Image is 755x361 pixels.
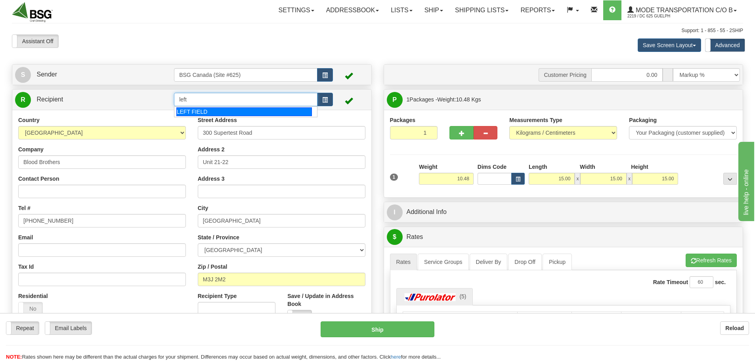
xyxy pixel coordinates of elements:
[720,321,749,335] button: Reload
[18,175,59,183] label: Contact Person
[638,38,701,52] button: Save Screen Layout
[403,293,458,301] img: Purolator
[273,0,320,20] a: Settings
[174,93,317,106] input: Recipient Id
[198,116,237,124] label: Street Address
[737,140,754,221] iframe: chat widget
[18,204,31,212] label: Tel #
[387,204,740,220] a: IAdditional Info
[470,254,508,270] a: Deliver By
[634,7,733,13] span: Mode Transportation c/o B
[403,311,518,327] th: Service
[407,96,410,103] span: 1
[12,27,743,34] div: Support: 1 - 855 - 55 - 2SHIP
[18,145,44,153] label: Company
[514,0,561,20] a: Reports
[18,263,34,271] label: Tax Id
[472,96,481,103] span: Kgs
[6,354,22,360] span: NOTE:
[456,96,470,103] span: 10.48
[6,5,73,14] div: live help - online
[198,126,365,139] input: Enter a location
[15,67,174,83] a: S Sender
[449,0,514,20] a: Shipping lists
[198,263,227,271] label: Zip / Postal
[321,321,434,337] button: Ship
[287,292,365,308] label: Save / Update in Address Book
[6,322,39,334] label: Repeat
[176,107,312,116] div: LEFT FIELD
[478,163,507,171] label: Dims Code
[15,67,31,83] span: S
[621,311,681,327] th: Delivery
[387,229,740,245] a: $Rates
[390,116,416,124] label: Packages
[509,116,562,124] label: Measurements Type
[391,354,401,360] a: here
[715,278,726,286] label: sec.
[459,293,466,300] span: (5)
[390,254,417,270] a: Rates
[621,0,743,20] a: Mode Transportation c/o B 2219 / DC 625 Guelph
[725,325,744,331] b: Reload
[45,322,92,334] label: Email Labels
[174,68,317,82] input: Sender Id
[508,254,542,270] a: Drop Off
[15,92,157,108] a: R Recipient
[543,254,572,270] a: Pickup
[529,163,547,171] label: Length
[387,204,403,220] span: I
[627,173,632,185] span: x
[288,310,312,323] label: No
[36,96,63,103] span: Recipient
[627,12,687,20] span: 2219 / DC 625 Guelph
[631,163,648,171] label: Height
[629,116,657,124] label: Packaging
[390,174,398,181] span: 1
[19,302,42,315] label: No
[387,229,403,245] span: $
[419,0,449,20] a: Ship
[580,163,595,171] label: Width
[419,163,437,171] label: Weight
[385,0,418,20] a: Lists
[575,173,580,185] span: x
[723,173,737,185] div: ...
[15,92,31,108] span: R
[18,292,48,300] label: Residential
[518,311,572,327] th: List $
[198,233,239,241] label: State / Province
[18,116,40,124] label: Country
[387,92,740,108] a: P 1Packages -Weight:10.48 Kgs
[36,71,57,78] span: Sender
[572,311,621,327] th: Your $
[12,2,53,22] img: logo2219.jpg
[18,233,33,241] label: Email
[539,68,591,82] span: Customer Pricing
[407,92,481,107] span: Packages -
[320,0,385,20] a: Addressbook
[198,292,237,300] label: Recipient Type
[418,254,468,270] a: Service Groups
[198,204,208,212] label: City
[653,278,688,286] label: Rate Timeout
[198,175,225,183] label: Address 3
[686,254,737,267] button: Refresh Rates
[437,96,481,103] span: Weight:
[12,35,58,48] label: Assistant Off
[387,92,403,108] span: P
[705,39,745,52] label: Advanced
[198,145,225,153] label: Address 2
